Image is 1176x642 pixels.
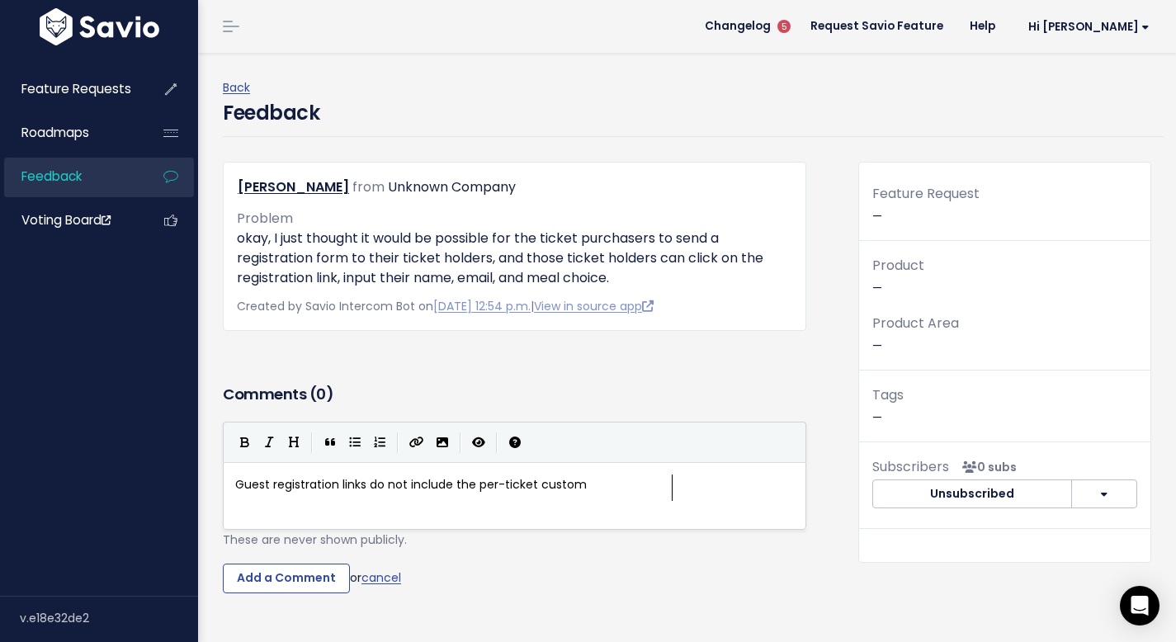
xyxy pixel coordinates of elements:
a: cancel [361,569,401,586]
span: Subscribers [872,457,949,476]
p: — [872,254,1137,299]
button: Heading [281,430,306,455]
a: Roadmaps [4,114,137,152]
span: Hi [PERSON_NAME] [1028,21,1150,33]
span: <p><strong>Subscribers</strong><br><br> No subscribers yet<br> </p> [956,459,1017,475]
a: Feedback [4,158,137,196]
span: Feature Request [872,184,980,203]
button: Italic [257,430,281,455]
p: — [872,384,1137,428]
p: okay, I just thought it would be possible for the ticket purchasers to send a registration form t... [237,229,792,288]
a: Request Savio Feature [797,14,956,39]
i: | [311,432,313,453]
span: 0 [316,384,326,404]
a: [PERSON_NAME] [238,177,349,196]
i: | [460,432,461,453]
a: View in source app [534,298,654,314]
span: These are never shown publicly. [223,531,407,548]
button: Unsubscribed [872,479,1072,509]
input: Add a Comment [223,564,350,593]
i: | [496,432,498,453]
span: Product Area [872,314,959,333]
div: Unknown Company [388,176,516,200]
button: Toggle Preview [466,430,491,455]
span: Feedback [21,168,82,185]
span: from [352,177,385,196]
span: Guest registration links do not include the per-ticket custom [235,476,587,493]
img: logo-white.9d6f32f41409.svg [35,8,163,45]
span: Feature Requests [21,80,131,97]
span: Tags [872,385,904,404]
span: 5 [777,20,791,33]
span: Product [872,256,924,275]
button: Generic List [342,430,367,455]
button: Quote [318,430,342,455]
button: Create Link [404,430,430,455]
span: Changelog [705,21,771,32]
span: Voting Board [21,211,111,229]
div: Open Intercom Messenger [1120,586,1159,625]
a: Voting Board [4,201,137,239]
a: [DATE] 12:54 p.m. [433,298,531,314]
a: Back [223,79,250,96]
span: Created by Savio Intercom Bot on | [237,298,654,314]
a: Hi [PERSON_NAME] [1008,14,1163,40]
p: — [872,312,1137,356]
a: Help [956,14,1008,39]
span: Problem [237,209,293,228]
button: Bold [232,430,257,455]
div: or [223,564,806,593]
button: Numbered List [367,430,392,455]
span: Roadmaps [21,124,89,141]
a: Feature Requests [4,70,137,108]
i: | [397,432,399,453]
button: Markdown Guide [503,430,527,455]
div: v.e18e32de2 [20,597,198,640]
h4: Feedback [223,98,319,128]
button: Import an image [430,430,455,455]
div: — [859,182,1150,241]
h3: Comments ( ) [223,383,806,406]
